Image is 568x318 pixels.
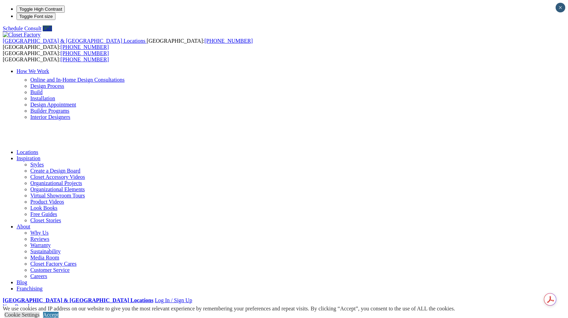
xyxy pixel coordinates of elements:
[30,236,49,242] a: Reviews
[30,217,61,223] a: Closet Stories
[30,273,47,279] a: Careers
[17,286,43,291] a: Franchising
[30,255,59,260] a: Media Room
[3,38,147,44] a: [GEOGRAPHIC_DATA] & [GEOGRAPHIC_DATA] Locations
[17,149,38,155] a: Locations
[3,38,253,50] span: [GEOGRAPHIC_DATA]: [GEOGRAPHIC_DATA]:
[30,174,85,180] a: Closet Accessory Videos
[17,155,40,161] a: Inspiration
[30,89,43,95] a: Build
[30,193,85,198] a: Virtual Showroom Tours
[61,57,109,62] a: [PHONE_NUMBER]
[204,38,252,44] a: [PHONE_NUMBER]
[17,279,27,285] a: Blog
[30,168,80,174] a: Create a Design Board
[30,248,61,254] a: Sustainability
[19,7,62,12] span: Toggle High Contrast
[30,230,49,236] a: Why Us
[30,267,70,273] a: Customer Service
[61,50,109,56] a: [PHONE_NUMBER]
[17,224,30,229] a: About
[30,77,125,83] a: Online and In-Home Design Consultations
[43,312,59,318] a: Accept
[3,304,31,309] a: Your Branch
[3,25,41,31] a: Schedule Consult
[3,50,109,62] span: [GEOGRAPHIC_DATA]: [GEOGRAPHIC_DATA]:
[17,68,49,74] a: How We Work
[3,306,455,312] div: We use cookies and IP address on our website to give you the most relevant experience by remember...
[19,14,53,19] span: Toggle Font size
[155,297,192,303] a: Log In / Sign Up
[30,199,64,205] a: Product Videos
[17,6,65,13] button: Toggle High Contrast
[61,44,109,50] a: [PHONE_NUMBER]
[30,211,57,217] a: Free Guides
[30,261,76,267] a: Closet Factory Cares
[30,186,85,192] a: Organizational Elements
[17,13,55,20] button: Toggle Font size
[3,297,153,303] a: [GEOGRAPHIC_DATA] & [GEOGRAPHIC_DATA] Locations
[30,95,55,101] a: Installation
[30,102,76,107] a: Design Appointment
[30,114,70,120] a: Interior Designers
[30,83,64,89] a: Design Process
[30,108,69,114] a: Builder Programs
[30,205,58,211] a: Look Books
[30,180,82,186] a: Organizational Projects
[556,3,565,12] button: Close
[30,242,51,248] a: Warranty
[3,38,145,44] span: [GEOGRAPHIC_DATA] & [GEOGRAPHIC_DATA] Locations
[30,162,44,167] a: Styles
[43,25,52,31] a: Call
[3,32,41,38] img: Closet Factory
[4,312,40,318] a: Cookie Settings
